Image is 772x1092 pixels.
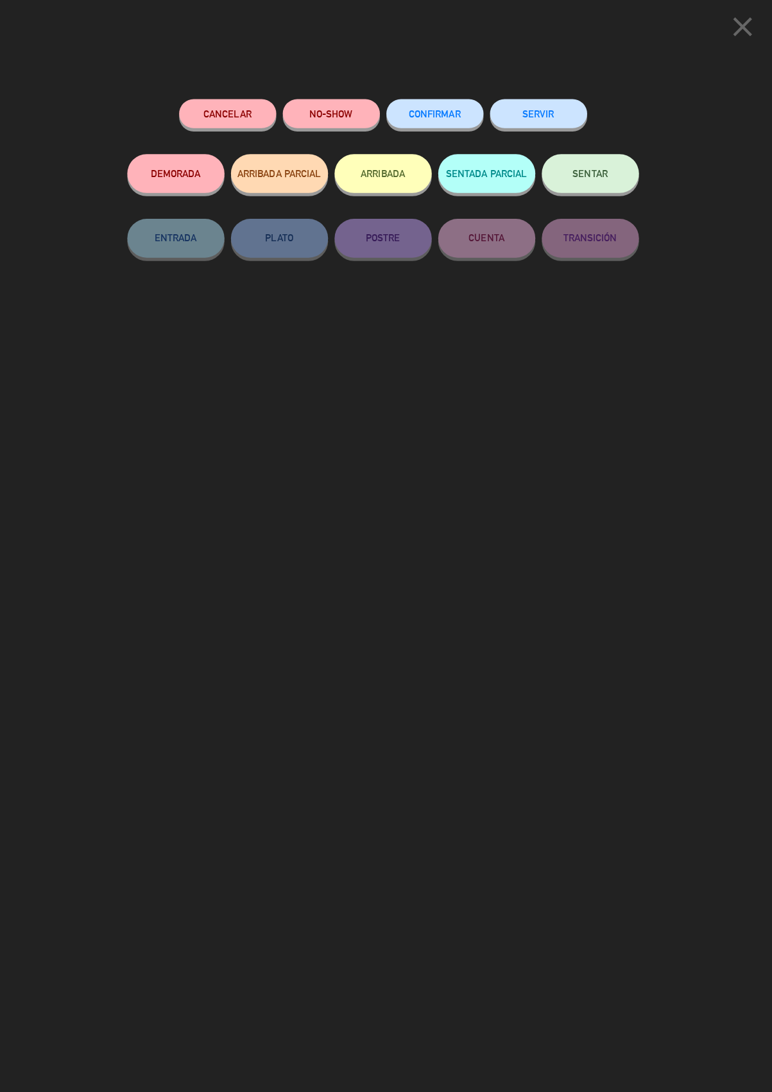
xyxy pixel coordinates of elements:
[574,166,609,177] span: SENTAR
[723,10,762,47] button: close
[338,217,434,255] button: POSTRE
[133,153,229,191] button: DEMORADA
[338,153,434,191] button: ARRIBADA
[441,153,537,191] button: SENTADA PARCIAL
[412,107,463,118] span: CONFIRMAR
[544,217,640,255] button: TRANSICIÓN
[236,217,332,255] button: PLATO
[184,98,280,127] button: Cancelar
[441,217,537,255] button: CUENTA
[242,166,325,177] span: ARRIBADA PARCIAL
[726,10,759,42] i: close
[287,98,383,127] button: NO-SHOW
[390,98,486,127] button: CONFIRMAR
[236,153,332,191] button: ARRIBADA PARCIAL
[544,153,640,191] button: SENTAR
[492,98,588,127] button: SERVIR
[133,217,229,255] button: ENTRADA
